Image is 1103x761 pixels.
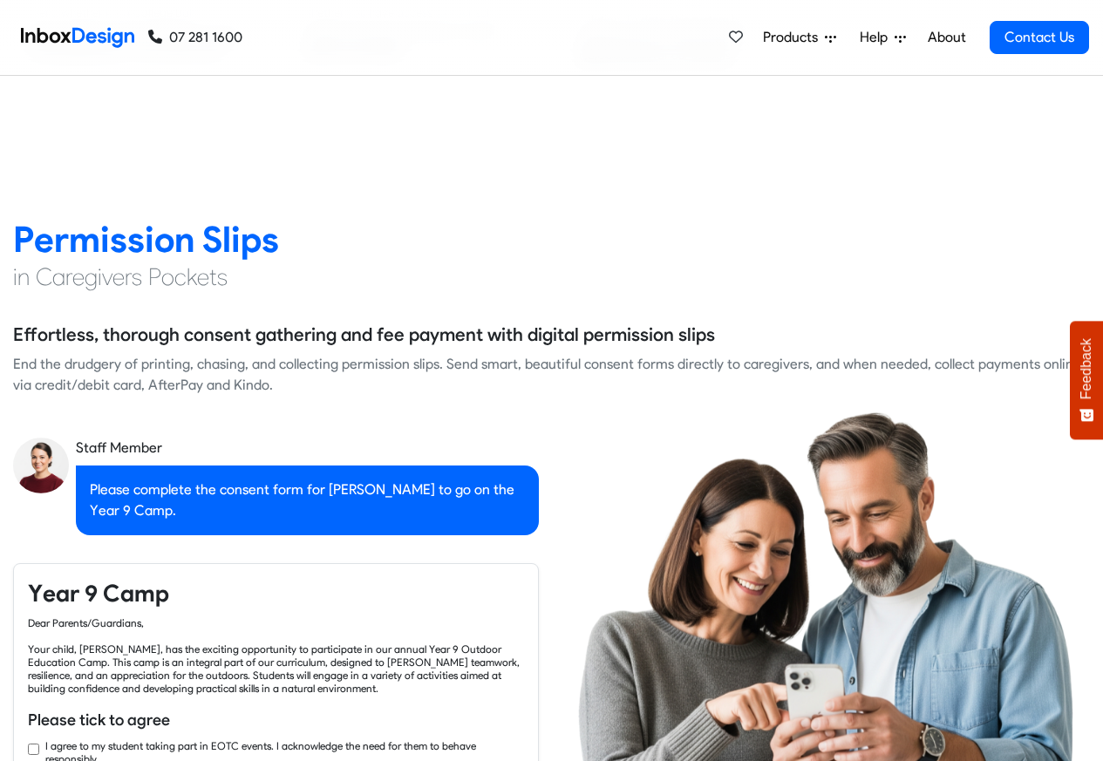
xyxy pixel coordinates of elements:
[1070,321,1103,439] button: Feedback - Show survey
[990,21,1089,54] a: Contact Us
[756,20,843,55] a: Products
[13,354,1090,396] div: End the drudgery of printing, chasing, and collecting permission slips. Send smart, beautiful con...
[28,616,524,695] div: Dear Parents/Guardians, Your child, [PERSON_NAME], has the exciting opportunity to participate in...
[13,262,1090,293] h4: in Caregivers Pockets
[13,322,715,348] h5: Effortless, thorough consent gathering and fee payment with digital permission slips
[13,438,69,493] img: staff_avatar.png
[76,438,539,459] div: Staff Member
[923,20,970,55] a: About
[28,709,524,731] h6: Please tick to agree
[28,578,524,609] h4: Year 9 Camp
[148,27,242,48] a: 07 281 1600
[76,465,539,535] div: Please complete the consent form for [PERSON_NAME] to go on the Year 9 Camp.
[853,20,913,55] a: Help
[13,217,1090,262] h2: Permission Slips
[763,27,825,48] span: Products
[1079,338,1094,399] span: Feedback
[860,27,895,48] span: Help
